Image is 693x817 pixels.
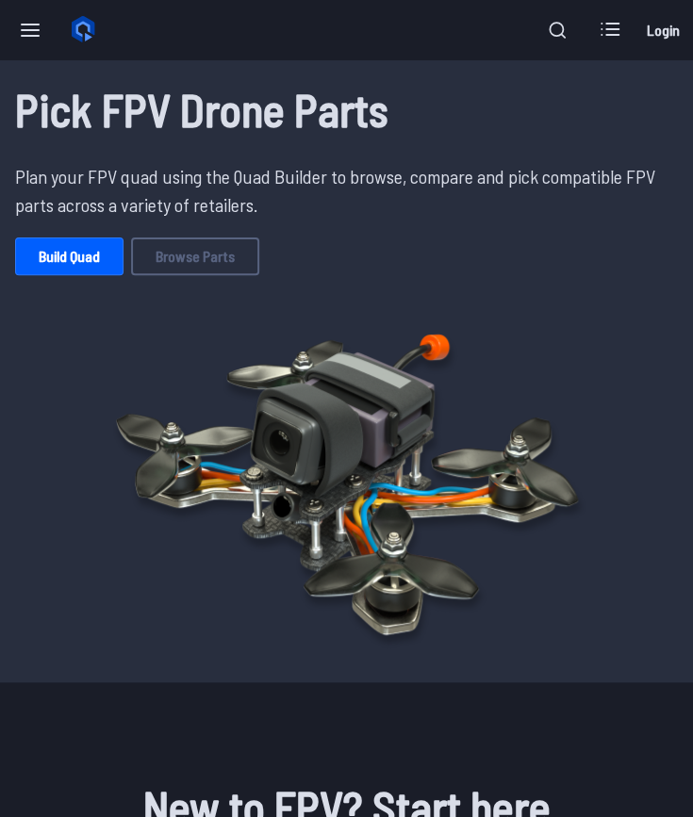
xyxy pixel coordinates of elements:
p: Plan your FPV quad using the Quad Builder to browse, compare and pick compatible FPV parts across... [15,162,678,219]
a: Browse Parts [131,237,259,275]
a: Build Quad [15,237,124,275]
h1: Pick FPV Drone Parts [15,75,678,143]
a: Login [640,11,685,49]
img: Quadcopter [75,290,619,667]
